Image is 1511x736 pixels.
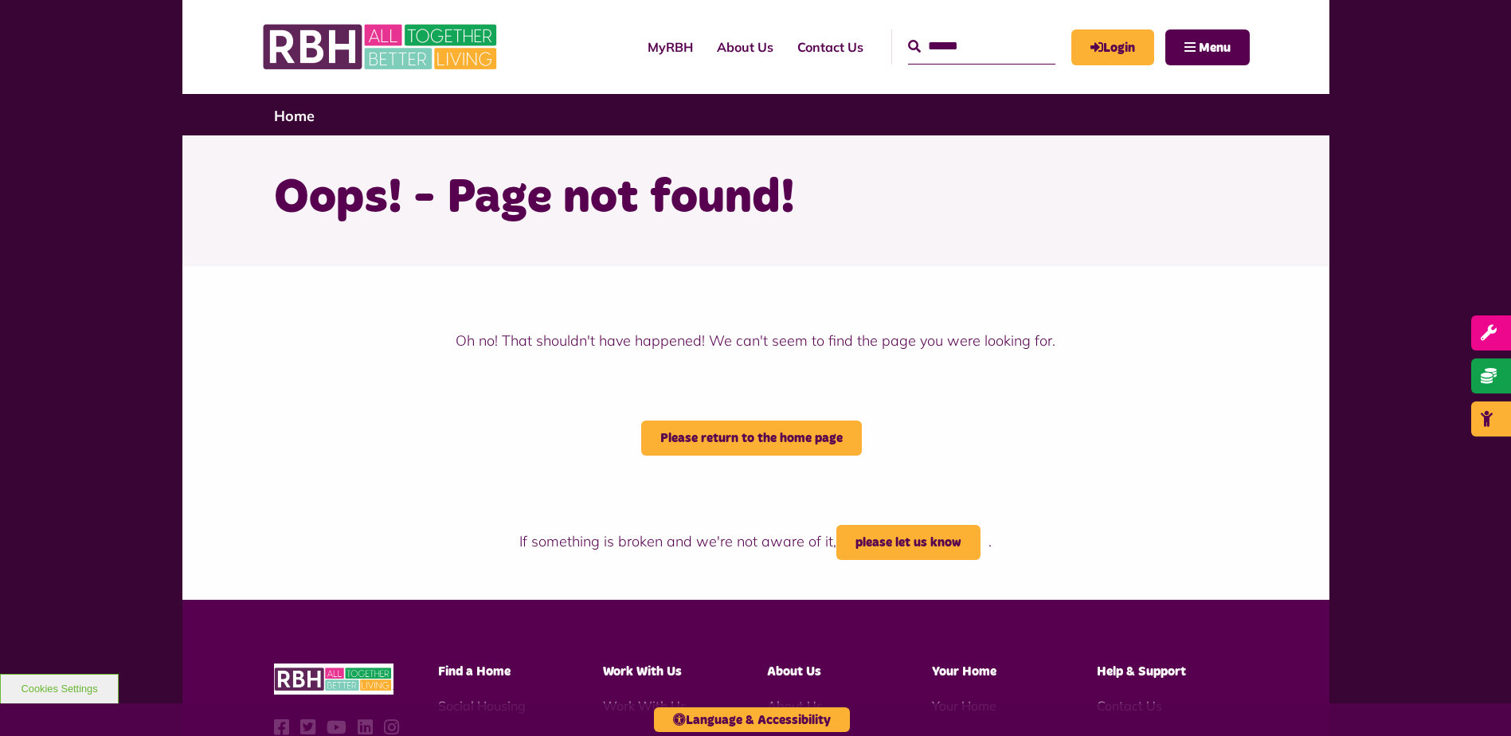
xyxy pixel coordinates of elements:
[932,698,996,714] a: Your Home
[438,665,511,678] span: Find a Home
[1439,664,1511,736] iframe: Netcall Web Assistant for live chat
[603,698,687,714] a: Work With Us
[274,107,315,125] a: Home
[636,25,705,69] a: MyRBH
[641,421,862,456] a: Please return to the home page
[1097,698,1162,714] a: Contact Us
[603,665,682,678] span: Work With Us
[274,664,393,695] img: RBH
[438,698,526,714] a: Social Housing
[262,16,501,78] img: RBH
[836,525,981,560] a: please let us know
[519,532,992,550] span: If something is broken and we're not aware of it, .
[767,698,823,714] a: About Us
[932,665,996,678] span: Your Home
[767,665,821,678] span: About Us
[1165,29,1250,65] button: Navigation
[1199,41,1231,54] span: Menu
[274,167,1238,229] h1: Oops! - Page not found!
[705,25,785,69] a: About Us
[785,25,875,69] a: Contact Us
[654,707,850,732] button: Language & Accessibility
[262,330,1250,351] p: Oh no! That shouldn't have happened! We can't seem to find the page you were looking for.
[1071,29,1154,65] a: MyRBH
[1097,665,1186,678] span: Help & Support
